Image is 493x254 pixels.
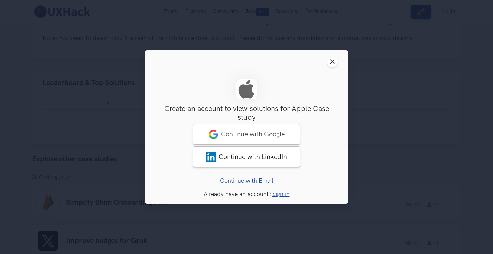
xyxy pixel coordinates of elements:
span: Continue with Google [221,130,285,138]
a: Sign in [272,190,290,198]
span: Already have an account? [204,190,272,198]
a: googleContinue with Google [193,124,300,145]
span: Continue with LinkedIn [219,153,287,161]
h3: Create an account to view solutions for Apple Case study [155,104,338,122]
a: Continue with Email [220,177,273,184]
a: LinkedInContinue with LinkedIn [193,146,300,167]
img: google [208,129,218,139]
img: LinkedIn [206,152,216,162]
